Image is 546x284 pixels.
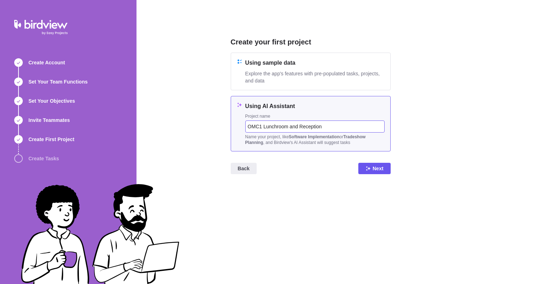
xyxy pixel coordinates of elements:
span: Invite Teammates [28,117,70,124]
span: Set Your Objectives [28,97,75,105]
span: Next [358,163,390,174]
b: Software Implementation [289,134,339,139]
span: Create Account [28,59,65,66]
h2: Create your first project [231,37,391,47]
span: Set Your Team Functions [28,78,87,85]
div: Name your project, like or , and Birdview's Al Assistant will suggest tasks [245,134,385,145]
span: Back [231,163,257,174]
span: Create Tasks [28,155,59,162]
h4: Using AI Assistant [245,102,385,111]
span: Create First Project [28,136,74,143]
div: Project name [245,113,385,120]
h4: Using sample data [245,59,385,67]
span: Back [238,164,250,173]
span: Next [373,164,383,173]
span: Explore the app's features with pre-populated tasks, projects, and data [245,70,385,84]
